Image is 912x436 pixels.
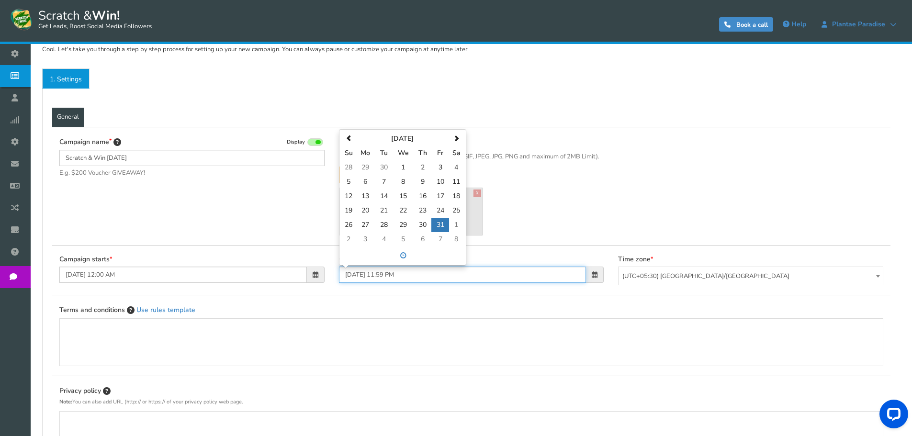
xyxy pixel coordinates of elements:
th: We [393,146,414,160]
a: Scratch &Win! Get Leads, Boost Social Media Followers [10,7,152,31]
span: Minimum 100 x 100 pixels. (Images must be GIF, JPEG, JPG, PNG and maximum of 2MB Limit). [339,152,604,162]
td: 6 [414,232,431,246]
td: 5 [341,175,356,189]
a: Help [778,17,811,32]
span: (UTC+05:30) Asia/Kolkata [618,267,883,285]
td: 21 [375,203,392,218]
span: Tip: Choose a title that will attract more entries. For example: “Scratch & win a bracelet” will ... [113,137,121,148]
label: Time zone [618,255,653,264]
td: 8 [449,232,464,246]
b: Note: [59,398,72,405]
th: Tu [375,146,392,160]
a: Select Time [341,248,465,263]
a: General [52,108,84,127]
td: 12 [341,189,356,203]
td: 24 [431,203,449,218]
a: Use rules template [136,305,195,314]
label: Terms and conditions [59,305,195,315]
td: 22 [393,203,414,218]
td: 28 [375,218,392,232]
td: 10 [431,175,449,189]
td: 1 [393,160,414,175]
th: Select Month [356,132,449,146]
span: Enter the Privacy Policy of your campaign [101,386,111,397]
td: 16 [414,189,431,203]
td: 31 [431,218,449,232]
label: Privacy policy [59,386,111,396]
td: 29 [356,160,375,175]
th: Su [341,146,356,160]
td: 7 [375,175,392,189]
span: Help [791,20,806,29]
td: 25 [449,203,464,218]
td: 17 [431,189,449,203]
td: 30 [375,160,392,175]
span: Display [287,139,305,146]
td: 11 [449,175,464,189]
iframe: LiveChat chat widget [872,396,912,436]
a: 1. Settings [42,68,90,89]
th: Th [414,146,431,160]
th: Sa [449,146,464,160]
img: Scratch and Win [10,7,34,31]
span: Book a call [736,21,768,29]
td: 2 [414,160,431,175]
td: 26 [341,218,356,232]
span: (UTC+05:30) Asia/Kolkata [619,267,883,286]
strong: Win! [92,7,120,24]
span: Scratch & [34,7,152,31]
td: 23 [414,203,431,218]
td: 9 [414,175,431,189]
td: 8 [393,175,414,189]
th: Mo [356,146,375,160]
td: 2 [341,232,356,246]
td: 4 [375,232,392,246]
td: 5 [393,232,414,246]
td: 14 [375,189,392,203]
span: E.g. $200 Voucher GIVEAWAY! [59,168,325,178]
td: 1 [449,218,464,232]
td: 20 [356,203,375,218]
td: 13 [356,189,375,203]
div: Editor, campaign_terms [69,324,873,362]
td: 3 [356,232,375,246]
span: Plantae Paradise [827,21,890,28]
td: 6 [356,175,375,189]
a: X [473,190,481,197]
label: Campaign name [59,137,121,147]
span: Enter the Terms and Conditions of your campaign [125,305,136,316]
label: Campaign starts [59,255,112,264]
a: Book a call [719,17,773,32]
span: Previous Month [346,135,352,142]
td: 7 [431,232,449,246]
td: 29 [393,218,414,232]
small: Get Leads, Boost Social Media Followers [38,23,152,31]
td: 3 [431,160,449,175]
td: 18 [449,189,464,203]
td: 19 [341,203,356,218]
td: 27 [356,218,375,232]
p: Cool. Let's take you through a step by step process for setting up your new campaign. You can alw... [42,45,900,55]
td: 15 [393,189,414,203]
td: 30 [414,218,431,232]
td: 4 [449,160,464,175]
th: Fr [431,146,449,160]
span: Next Month [453,135,460,142]
small: You can also add URL (http:// or https:// of your privacy policy web page. [59,398,243,405]
td: 28 [341,160,356,175]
